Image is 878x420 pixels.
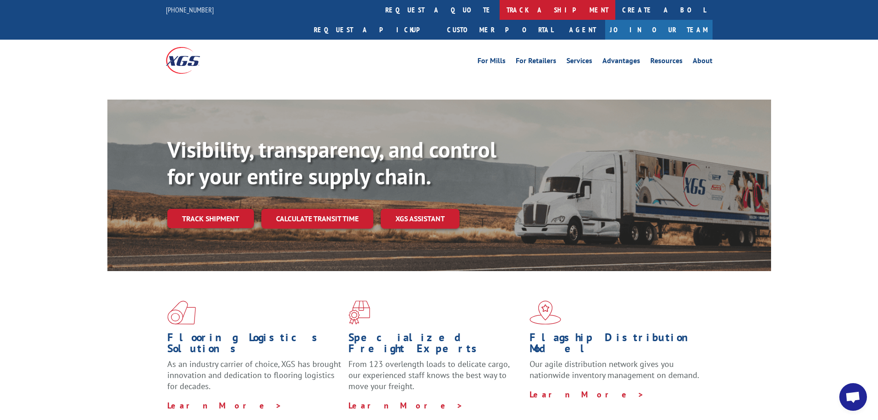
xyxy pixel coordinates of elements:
[167,301,196,325] img: xgs-icon-total-supply-chain-intelligence-red
[650,57,683,67] a: Resources
[516,57,556,67] a: For Retailers
[167,135,496,190] b: Visibility, transparency, and control for your entire supply chain.
[605,20,713,40] a: Join Our Team
[839,383,867,411] div: Open chat
[348,359,523,400] p: From 123 overlength loads to delicate cargo, our experienced staff knows the best way to move you...
[693,57,713,67] a: About
[530,301,561,325] img: xgs-icon-flagship-distribution-model-red
[167,332,342,359] h1: Flooring Logistics Solutions
[477,57,506,67] a: For Mills
[602,57,640,67] a: Advantages
[530,332,704,359] h1: Flagship Distribution Model
[566,57,592,67] a: Services
[530,389,644,400] a: Learn More >
[307,20,440,40] a: Request a pickup
[348,400,463,411] a: Learn More >
[167,209,254,228] a: Track shipment
[166,5,214,14] a: [PHONE_NUMBER]
[381,209,460,229] a: XGS ASSISTANT
[167,359,341,391] span: As an industry carrier of choice, XGS has brought innovation and dedication to flooring logistics...
[530,359,699,380] span: Our agile distribution network gives you nationwide inventory management on demand.
[348,301,370,325] img: xgs-icon-focused-on-flooring-red
[261,209,373,229] a: Calculate transit time
[440,20,560,40] a: Customer Portal
[348,332,523,359] h1: Specialized Freight Experts
[560,20,605,40] a: Agent
[167,400,282,411] a: Learn More >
